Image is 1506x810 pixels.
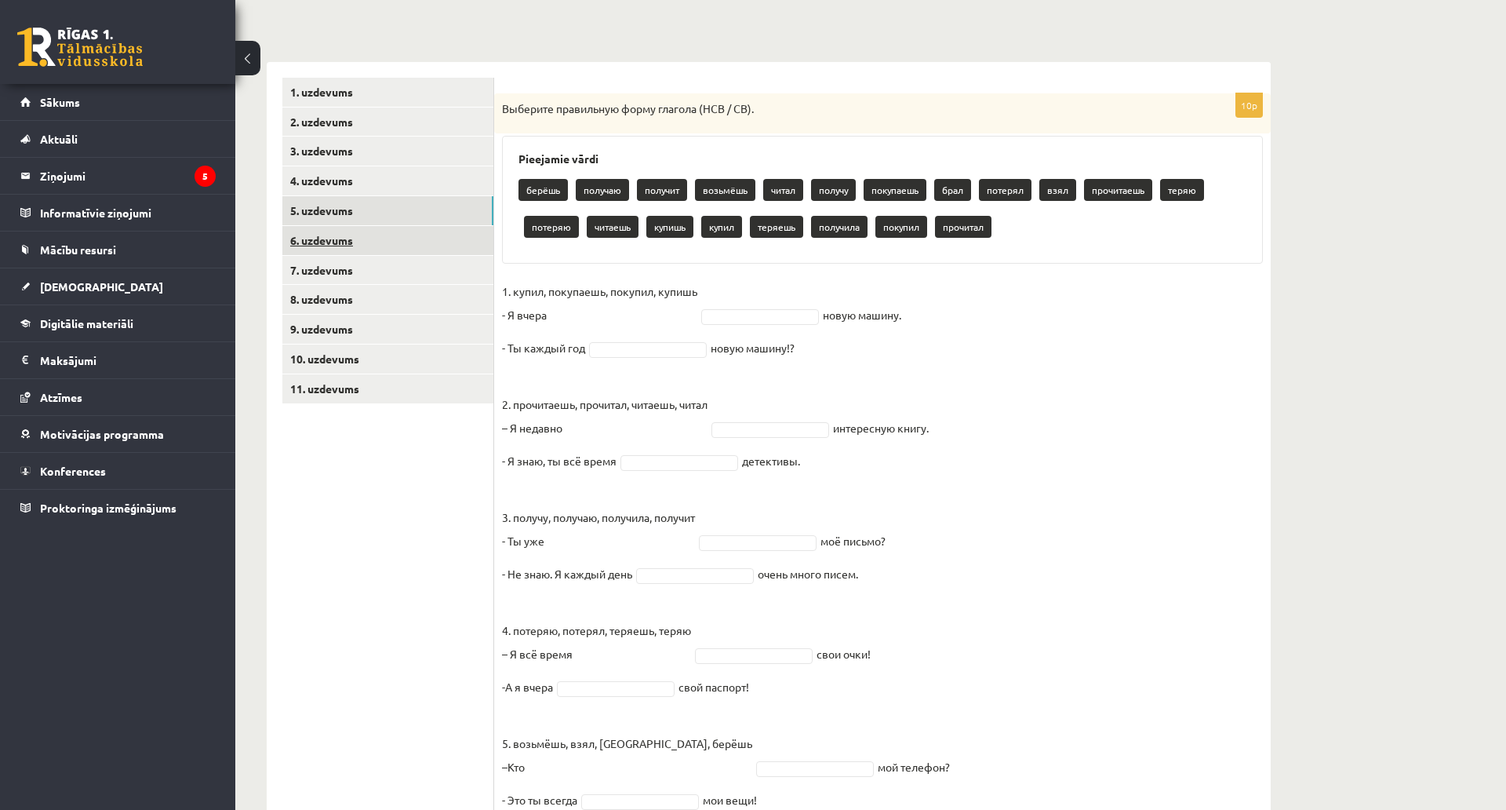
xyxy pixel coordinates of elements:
span: Sākums [40,95,80,109]
p: читаешь [587,216,638,238]
p: -А я вчера [502,675,553,699]
a: 2. uzdevums [282,108,493,137]
a: Ziņojumi5 [20,158,216,194]
p: возьмёшь [695,179,755,201]
p: потеряю [524,216,579,238]
p: прочитаешь [1084,179,1152,201]
p: Выберите правильную форму глагола (НСВ / СВ). [502,101,1184,117]
i: 5 [195,166,216,187]
span: Atzīmes [40,390,82,404]
p: - Не знаю. Я каждый день [502,562,632,586]
p: - Ты каждый год [502,336,585,359]
span: Aktuāli [40,132,78,146]
p: получаю [576,179,629,201]
p: получу [811,179,856,201]
p: 3. получу, получаю, получила, получит - Ты уже [502,482,695,553]
p: получит [637,179,687,201]
a: Sākums [20,84,216,120]
p: купишь [646,216,693,238]
p: 10p [1235,93,1263,118]
a: 1. uzdevums [282,78,493,107]
legend: Informatīvie ziņojumi [40,195,216,231]
p: брал [934,179,971,201]
legend: Ziņojumi [40,158,216,194]
span: Konferences [40,464,106,478]
h3: Pieejamie vārdi [518,152,1246,166]
a: 5. uzdevums [282,196,493,225]
p: - Я знаю, ты всё время [502,449,617,472]
p: 2. прочитаешь, прочитал, читаешь, читал – Я недавно [502,369,708,440]
a: 6. uzdevums [282,226,493,255]
span: Proktoringa izmēģinājums [40,501,176,515]
p: берёшь [518,179,568,201]
p: взял [1039,179,1076,201]
p: теряю [1160,179,1204,201]
a: 4. uzdevums [282,166,493,195]
p: читал [763,179,803,201]
a: 8. uzdevums [282,285,493,314]
p: покупаешь [864,179,926,201]
span: Mācību resursi [40,243,116,257]
a: Atzīmes [20,379,216,415]
p: 5. возьмёшь, взял, [GEOGRAPHIC_DATA], берёшь –Кто [502,708,752,779]
a: 11. uzdevums [282,374,493,403]
a: Informatīvie ziņojumi [20,195,216,231]
p: получила [811,216,868,238]
a: Motivācijas programma [20,416,216,452]
a: Digitālie materiāli [20,305,216,341]
span: [DEMOGRAPHIC_DATA] [40,279,163,294]
p: теряешь [750,216,803,238]
a: 9. uzdevums [282,315,493,344]
p: прочитал [935,216,991,238]
p: 4. потеряю, потерял, теряешь, теряю – Я всё время [502,595,691,666]
p: покупил [875,216,927,238]
legend: Maksājumi [40,342,216,378]
p: 1. купил, покупаешь, покупил, купишь - Я вчера [502,279,697,327]
a: Rīgas 1. Tālmācības vidusskola [17,27,143,67]
a: Proktoringa izmēģinājums [20,490,216,526]
span: Motivācijas programma [40,427,164,441]
a: 7. uzdevums [282,256,493,285]
a: [DEMOGRAPHIC_DATA] [20,268,216,305]
p: купил [701,216,742,238]
a: 3. uzdevums [282,137,493,166]
a: Maksājumi [20,342,216,378]
a: Konferences [20,453,216,489]
a: 10. uzdevums [282,345,493,374]
span: Digitālie materiāli [40,316,133,330]
p: потерял [979,179,1031,201]
a: Mācību resursi [20,232,216,268]
a: Aktuāli [20,121,216,157]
